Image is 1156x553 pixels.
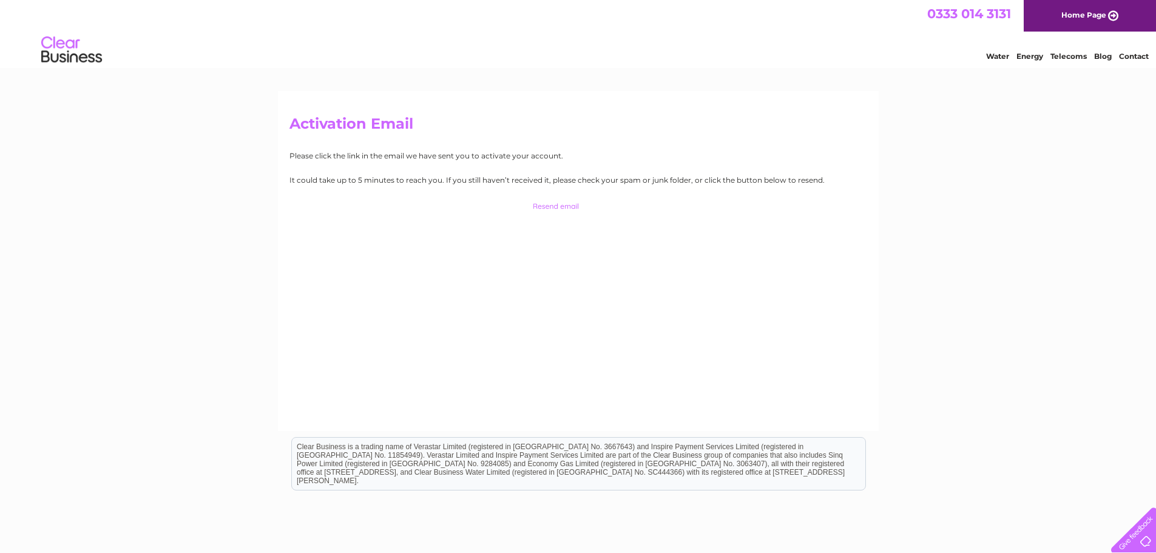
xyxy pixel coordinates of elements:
[1094,52,1112,61] a: Blog
[986,52,1009,61] a: Water
[41,32,103,69] img: logo.png
[292,7,865,59] div: Clear Business is a trading name of Verastar Limited (registered in [GEOGRAPHIC_DATA] No. 3667643...
[289,174,867,186] p: It could take up to 5 minutes to reach you. If you still haven’t received it, please check your s...
[289,150,867,161] p: Please click the link in the email we have sent you to activate your account.
[1119,52,1149,61] a: Contact
[1016,52,1043,61] a: Energy
[1050,52,1087,61] a: Telecoms
[289,115,867,138] h2: Activation Email
[927,6,1011,21] a: 0333 014 3131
